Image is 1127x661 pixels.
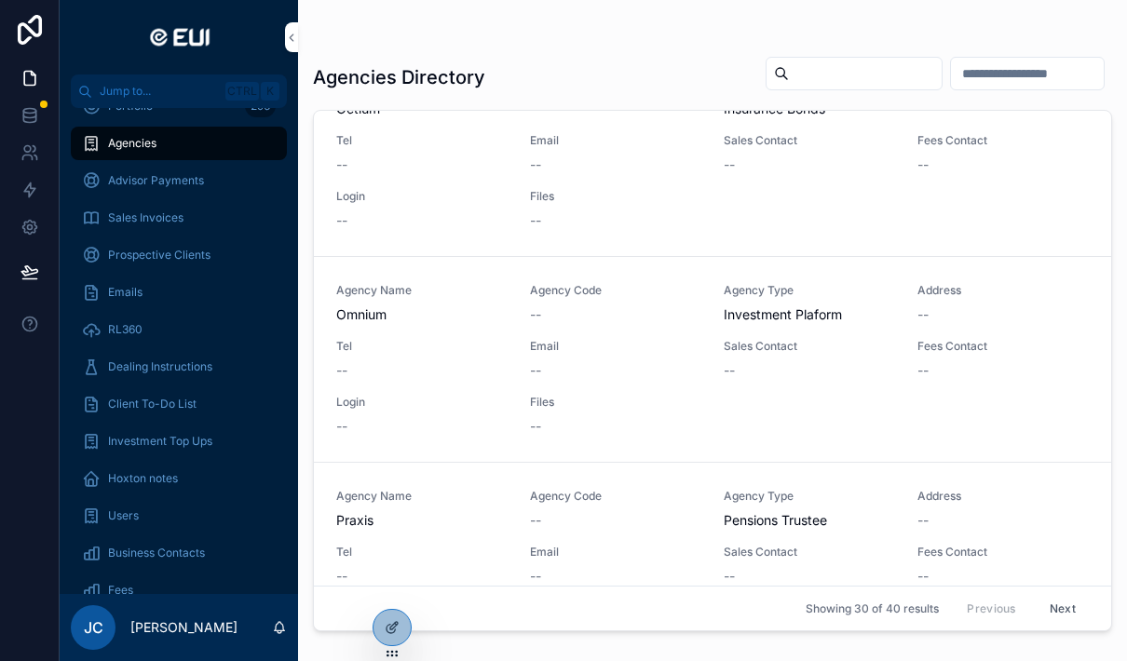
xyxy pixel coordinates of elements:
span: Ctrl [225,82,259,101]
span: Email [530,339,701,354]
a: Advisor Payments [71,164,287,197]
div: scrollable content [60,108,298,594]
span: Agencies [108,136,156,151]
span: Agency Name [336,283,508,298]
img: App logo [143,22,215,52]
span: Showing 30 of 40 results [806,601,939,616]
span: Investment Plaform [724,305,895,324]
span: -- [336,567,347,586]
span: -- [917,567,929,586]
span: Hoxton notes [108,471,178,486]
span: Login [336,189,508,204]
span: RL360 [108,322,143,337]
a: Sales Invoices [71,201,287,235]
button: Next [1037,594,1089,623]
span: Email [530,545,701,560]
span: Address [917,283,1089,298]
a: Fees [71,573,287,607]
span: Files [530,395,701,410]
span: -- [336,211,347,230]
span: Agency Code [530,283,701,298]
h1: Agencies Directory [313,64,485,90]
span: -- [530,361,541,380]
span: Users [108,508,139,523]
span: Fees Contact [917,133,1089,148]
span: Sales Contact [724,545,895,560]
a: Dealing Instructions [71,350,287,384]
span: -- [530,305,541,324]
span: Advisor Payments [108,173,204,188]
span: Address [917,489,1089,504]
span: Fees Contact [917,545,1089,560]
span: Emails [108,285,143,300]
span: -- [724,361,735,380]
span: Sales Invoices [108,210,183,225]
span: -- [917,511,929,530]
a: Users [71,499,287,533]
span: Email [530,133,701,148]
span: Agency Type [724,283,895,298]
a: Emails [71,276,287,309]
span: -- [530,567,541,586]
span: Jump to... [100,84,218,99]
span: JC [84,616,103,639]
span: Sales Contact [724,133,895,148]
span: Login [336,395,508,410]
span: Pensions Trustee [724,511,895,530]
button: Jump to...CtrlK [71,74,287,108]
span: -- [917,155,929,174]
span: Praxis [336,511,508,530]
a: Agencies [71,127,287,160]
a: Hoxton notes [71,462,287,495]
span: Agency Name [336,489,508,504]
span: K [263,84,278,99]
span: -- [530,211,541,230]
span: Tel [336,339,508,354]
span: Prospective Clients [108,248,210,263]
span: Fees Contact [917,339,1089,354]
p: [PERSON_NAME] [130,618,238,637]
span: Files [530,189,701,204]
span: -- [530,511,541,530]
span: -- [724,155,735,174]
span: -- [336,155,347,174]
a: Octium--Insurance Bonds--Tel--Email--Sales Contact--Fees Contact--Login--Files-- [314,51,1111,257]
span: Investment Top Ups [108,434,212,449]
span: Business Contacts [108,546,205,560]
span: Agency Type [724,489,895,504]
span: -- [724,567,735,586]
a: RL360 [71,313,287,346]
span: -- [336,417,347,436]
a: Client To-Do List [71,387,287,421]
span: -- [917,305,929,324]
a: Prospective Clients [71,238,287,272]
span: Fees [108,583,133,598]
span: -- [336,361,347,380]
a: Investment Top Ups [71,425,287,458]
span: Sales Contact [724,339,895,354]
span: -- [530,417,541,436]
a: Business Contacts [71,536,287,570]
span: Tel [336,545,508,560]
span: Tel [336,133,508,148]
span: -- [917,361,929,380]
a: Agency NameOmniumAgency Code--Agency TypeInvestment PlaformAddress--Tel--Email--Sales Contact--Fe... [314,257,1111,463]
span: Agency Code [530,489,701,504]
span: Client To-Do List [108,397,197,411]
span: Omnium [336,305,508,324]
span: -- [530,155,541,174]
span: Dealing Instructions [108,359,212,374]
